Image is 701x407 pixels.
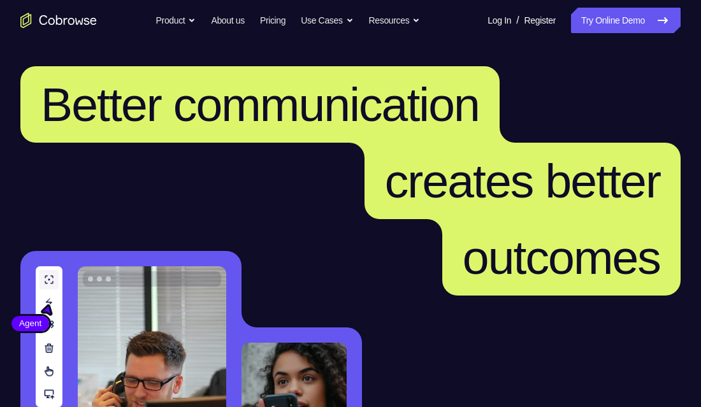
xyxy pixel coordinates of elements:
span: / [516,13,519,28]
a: Go to the home page [20,13,97,28]
span: Better communication [41,78,479,131]
a: Pricing [260,8,285,33]
a: About us [211,8,244,33]
span: outcomes [463,231,660,284]
a: Register [524,8,556,33]
span: creates better [385,154,660,208]
button: Resources [369,8,421,33]
a: Log In [488,8,511,33]
a: Try Online Demo [571,8,681,33]
button: Product [156,8,196,33]
span: Agent [11,317,49,330]
button: Use Cases [301,8,353,33]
